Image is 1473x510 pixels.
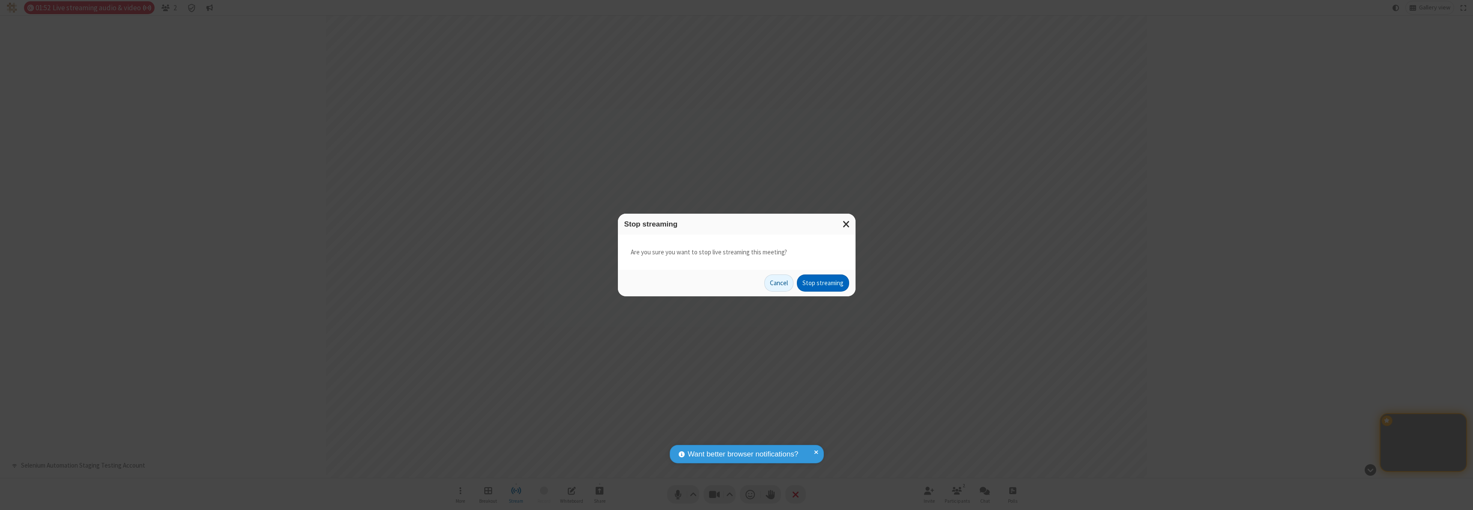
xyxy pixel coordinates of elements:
[688,449,798,460] span: Want better browser notifications?
[797,274,849,292] button: Stop streaming
[764,274,793,292] button: Cancel
[624,220,849,228] h3: Stop streaming
[838,214,856,235] button: Close modal
[618,235,856,270] div: Are you sure you want to stop live streaming this meeting?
